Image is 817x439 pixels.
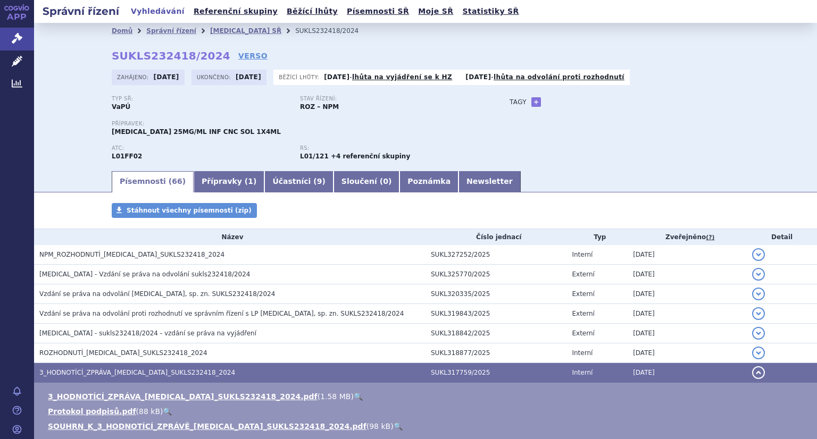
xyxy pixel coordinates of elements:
td: [DATE] [628,304,747,324]
a: Statistiky SŘ [459,4,522,19]
p: RS: [300,145,478,151]
li: ( ) [48,391,806,402]
th: Detail [747,229,817,245]
td: [DATE] [628,324,747,343]
h2: Správní řízení [34,4,128,19]
span: Externí [572,310,594,317]
td: SUKL320335/2025 [426,284,566,304]
strong: +4 referenční skupiny [331,153,410,160]
strong: pembrolizumab [300,153,329,160]
a: Přípravky (1) [194,171,264,192]
span: 3_HODNOTÍCÍ_ZPRÁVA_KEYTRUDA_SUKLS232418_2024 [39,369,235,376]
a: 3_HODNOTÍCÍ_ZPRÁVA_[MEDICAL_DATA]_SUKLS232418_2024.pdf [48,392,318,401]
span: Interní [572,369,593,376]
a: Písemnosti (66) [112,171,194,192]
span: 9 [317,177,322,185]
a: Sloučení (0) [334,171,399,192]
span: Stáhnout všechny písemnosti (zip) [127,207,252,214]
a: lhůta na odvolání proti rozhodnutí [494,73,624,81]
td: [DATE] [628,245,747,265]
strong: [DATE] [465,73,491,81]
a: Běžící lhůty [284,4,341,19]
a: Referenční skupiny [190,4,281,19]
span: 98 kB [369,422,390,430]
td: [DATE] [628,363,747,383]
span: Vzdání se práva na odvolání KEYTRUDA, sp. zn. SUKLS232418/2024 [39,290,275,298]
strong: [DATE] [154,73,179,81]
button: detail [752,307,765,320]
li: SUKLS232418/2024 [295,23,372,39]
span: 66 [172,177,182,185]
button: detail [752,288,765,300]
li: ( ) [48,406,806,417]
td: SUKL319843/2025 [426,304,566,324]
a: SOUHRN_K_3_HODNOTÍCÍ_ZPRÁVĚ_[MEDICAL_DATA]_SUKLS232418_2024.pdf [48,422,366,430]
button: detail [752,327,765,340]
a: Poznámka [399,171,458,192]
p: - [324,73,452,81]
span: 1.58 MB [320,392,351,401]
th: Typ [566,229,628,245]
td: [DATE] [628,284,747,304]
td: SUKL317759/2025 [426,363,566,383]
span: Externí [572,290,594,298]
a: 🔍 [163,407,172,416]
a: [MEDICAL_DATA] SŘ [210,27,281,35]
span: Ukončeno: [197,73,233,81]
span: Zahájeno: [117,73,151,81]
strong: ROZ – NPM [300,103,339,111]
p: Stav řízení: [300,96,478,102]
th: Zveřejněno [628,229,747,245]
a: lhůta na vyjádření se k HZ [352,73,452,81]
span: Interní [572,349,593,357]
th: Číslo jednací [426,229,566,245]
button: detail [752,268,765,281]
span: ROZHODNUTÍ_KEYTRUDA_SUKLS232418_2024 [39,349,207,357]
td: SUKL318877/2025 [426,343,566,363]
button: detail [752,347,765,359]
a: Protokol podpisů.pdf [48,407,136,416]
span: Interní [572,251,593,258]
p: Typ SŘ: [112,96,289,102]
a: Domů [112,27,132,35]
a: 🔍 [354,392,363,401]
strong: SUKLS232418/2024 [112,49,230,62]
strong: [DATE] [236,73,261,81]
span: KEYTRUDA - sukls232418/2024 - vzdání se práva na vyjádření [39,330,256,337]
a: VERSO [238,50,268,61]
span: 88 kB [139,407,160,416]
a: + [531,97,541,107]
a: Stáhnout všechny písemnosti (zip) [112,203,257,218]
span: Běžící lhůty: [279,73,321,81]
span: NPM_ROZHODNUTÍ_KEYTRUDA_SUKLS232418_2024 [39,251,224,258]
a: Písemnosti SŘ [344,4,412,19]
p: - [465,73,624,81]
abbr: (?) [706,234,714,241]
span: Externí [572,330,594,337]
td: SUKL327252/2025 [426,245,566,265]
a: Správní řízení [146,27,196,35]
button: detail [752,366,765,379]
td: [DATE] [628,265,747,284]
p: Přípravek: [112,121,488,127]
a: Účastníci (9) [264,171,333,192]
span: 1 [248,177,253,185]
a: 🔍 [394,422,403,430]
p: ATC: [112,145,289,151]
li: ( ) [48,421,806,432]
th: Název [34,229,426,245]
span: [MEDICAL_DATA] 25MG/ML INF CNC SOL 1X4ML [112,128,281,136]
a: Moje SŘ [415,4,456,19]
strong: [DATE] [324,73,349,81]
strong: VaPÚ [112,103,130,111]
span: KEYTRUDA - Vzdání se práva na odvolání sukls232418/2024 [39,271,250,278]
td: SUKL325770/2025 [426,265,566,284]
a: Vyhledávání [128,4,188,19]
span: Externí [572,271,594,278]
strong: PEMBROLIZUMAB [112,153,142,160]
span: Vzdání se práva na odvolání proti rozhodnutí ve správním řízení s LP Keytruda, sp. zn. SUKLS23241... [39,310,404,317]
td: SUKL318842/2025 [426,324,566,343]
button: detail [752,248,765,261]
a: Newsletter [458,171,521,192]
span: 0 [383,177,388,185]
